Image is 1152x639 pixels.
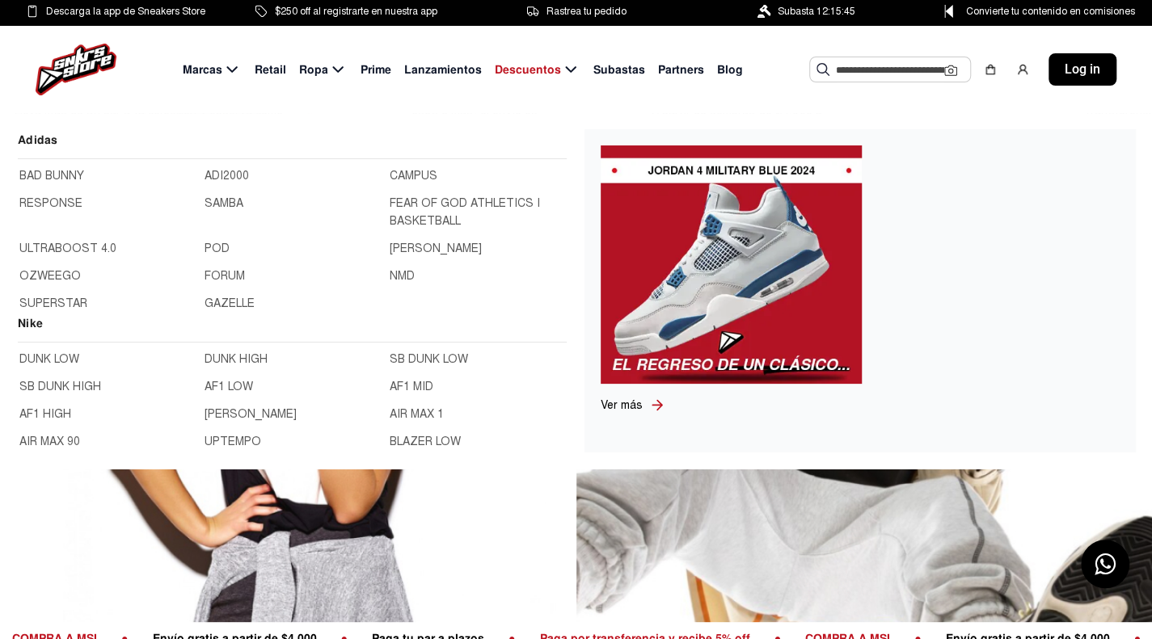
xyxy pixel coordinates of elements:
span: Partners [658,61,704,78]
a: BAD BUNNY [19,167,195,185]
span: Rastrea tu pedido [546,2,627,20]
h2: Adidas [18,131,567,159]
a: FORUM [205,267,380,285]
a: [PERSON_NAME] [205,406,380,423]
a: AF1 MID [390,378,565,396]
img: Cámara [944,64,957,77]
span: Descuentos [495,61,561,78]
a: DUNK HIGH [205,351,380,368]
a: [PERSON_NAME] [390,240,565,258]
span: $250 off al registrarte en nuestra app [275,2,437,20]
a: SAMBA [205,195,380,230]
span: Log in [1065,60,1100,79]
span: Prime [361,61,391,78]
img: user [1016,63,1029,76]
a: SB DUNK HIGH [19,378,195,396]
span: Ropa [299,61,328,78]
h2: Nike [18,314,567,343]
a: AIR MAX 90 [19,433,195,451]
a: NMD [390,267,565,285]
img: Control Point Icon [939,5,959,18]
img: shopping [984,63,997,76]
span: Lanzamientos [404,61,482,78]
span: Convierte tu contenido en comisiones [966,2,1135,20]
a: ADI2000 [205,167,380,185]
a: SUPERSTAR [19,295,195,313]
span: Descarga la app de Sneakers Store [46,2,205,20]
a: FEAR OF GOD ATHLETICS I BASKETBALL [390,195,565,230]
a: BLAZER LOW [390,433,565,451]
img: logo [36,44,116,95]
span: Retail [255,61,286,78]
a: OZWEEGO [19,267,195,285]
a: UPTEMPO [205,433,380,451]
span: Subastas [593,61,645,78]
a: ULTRABOOST 4.0 [19,240,195,258]
span: Ver más [601,398,643,412]
a: DUNK LOW [19,351,195,368]
a: Ver más [601,397,649,414]
a: AIR MAX 1 [390,406,565,423]
a: POD [205,240,380,258]
a: GAZELLE [205,295,380,313]
a: RESPONSE [19,195,195,230]
span: Marcas [183,61,222,78]
a: AF1 HIGH [19,406,195,423]
span: Blog [717,61,743,78]
a: SB DUNK LOW [390,351,565,368]
span: Subasta 12:15:45 [778,2,855,20]
img: Buscar [817,63,829,76]
a: AF1 LOW [205,378,380,396]
a: CAMPUS [390,167,565,185]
